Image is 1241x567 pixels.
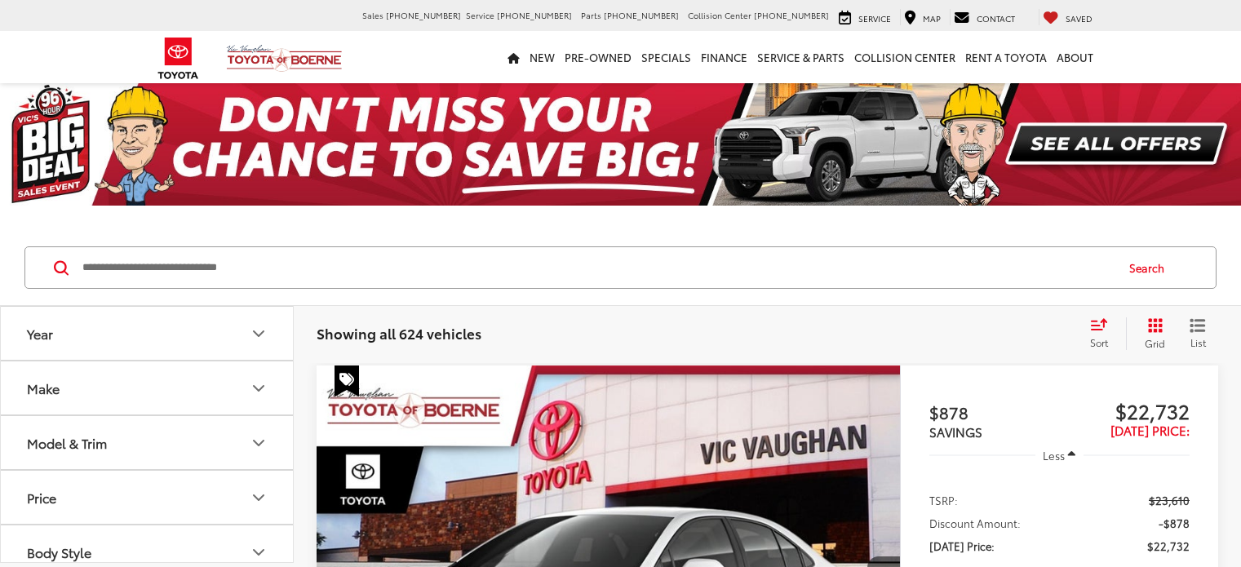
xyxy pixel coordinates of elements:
[1177,317,1218,350] button: List View
[249,543,268,562] div: Body Style
[1149,492,1190,508] span: $23,610
[27,489,56,505] div: Price
[1,471,295,524] button: PricePrice
[950,9,1019,25] a: Contact
[249,379,268,398] div: Make
[696,31,752,83] a: Finance
[1159,515,1190,531] span: -$878
[27,326,53,341] div: Year
[81,248,1114,287] input: Search by Make, Model, or Keyword
[1035,441,1084,470] button: Less
[1110,421,1190,439] span: [DATE] Price:
[249,324,268,343] div: Year
[960,31,1052,83] a: Rent a Toyota
[923,12,941,24] span: Map
[688,9,751,21] span: Collision Center
[1190,335,1206,349] span: List
[929,515,1021,531] span: Discount Amount:
[858,12,891,24] span: Service
[835,9,895,25] a: Service
[1090,335,1108,349] span: Sort
[317,323,481,343] span: Showing all 624 vehicles
[581,9,601,21] span: Parts
[249,488,268,507] div: Price
[466,9,494,21] span: Service
[525,31,560,83] a: New
[27,380,60,396] div: Make
[1059,398,1190,423] span: $22,732
[977,12,1015,24] span: Contact
[752,31,849,83] a: Service & Parts: Opens in a new tab
[1066,12,1093,24] span: Saved
[148,32,209,85] img: Toyota
[1147,538,1190,554] span: $22,732
[849,31,960,83] a: Collision Center
[27,544,91,560] div: Body Style
[929,423,982,441] span: SAVINGS
[1,361,295,414] button: MakeMake
[1145,336,1165,350] span: Grid
[1052,31,1098,83] a: About
[900,9,945,25] a: Map
[1114,247,1188,288] button: Search
[27,435,107,450] div: Model & Trim
[560,31,636,83] a: Pre-Owned
[1126,317,1177,350] button: Grid View
[1,416,295,469] button: Model & TrimModel & Trim
[1082,317,1126,350] button: Select sort value
[1039,9,1097,25] a: My Saved Vehicles
[604,9,679,21] span: [PHONE_NUMBER]
[362,9,383,21] span: Sales
[1,307,295,360] button: YearYear
[929,400,1060,424] span: $878
[929,538,995,554] span: [DATE] Price:
[754,9,829,21] span: [PHONE_NUMBER]
[1043,448,1065,463] span: Less
[636,31,696,83] a: Specials
[226,44,343,73] img: Vic Vaughan Toyota of Boerne
[335,365,359,396] span: Special
[929,492,958,508] span: TSRP:
[249,433,268,453] div: Model & Trim
[503,31,525,83] a: Home
[497,9,572,21] span: [PHONE_NUMBER]
[386,9,461,21] span: [PHONE_NUMBER]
